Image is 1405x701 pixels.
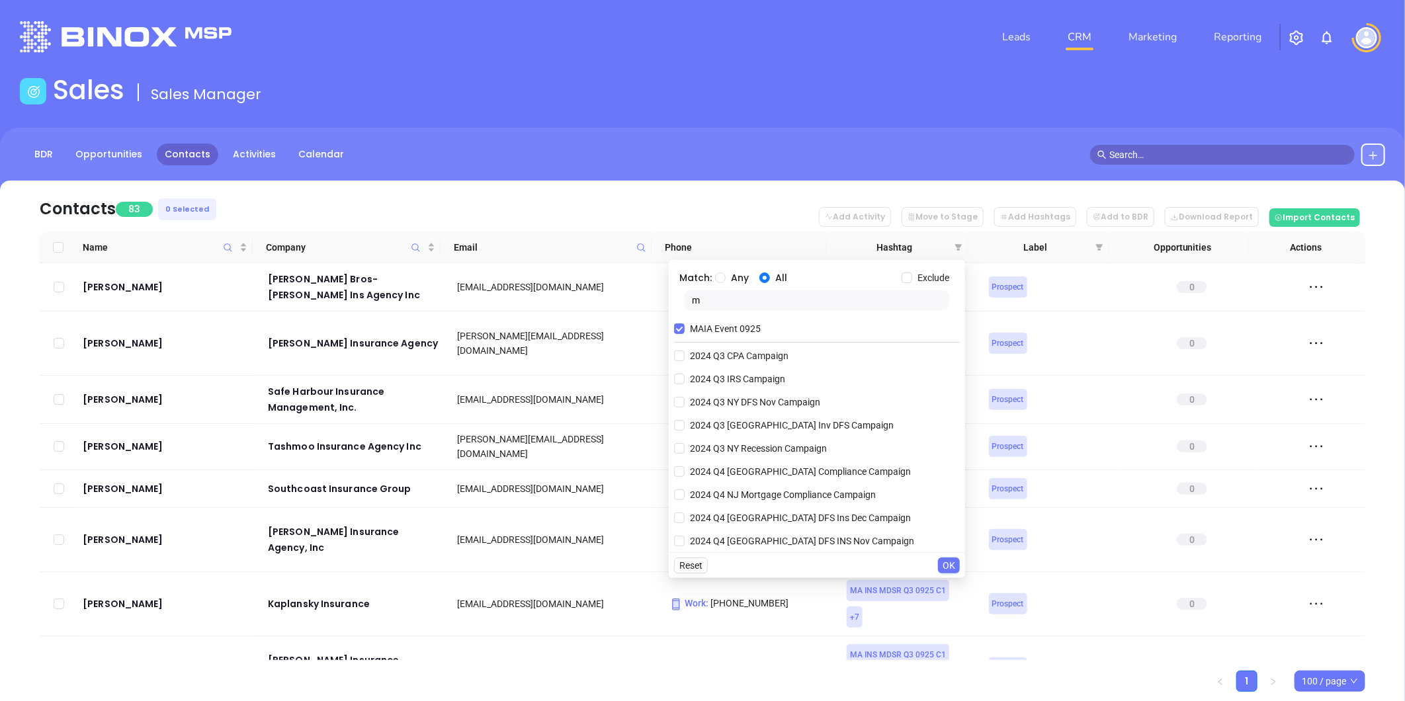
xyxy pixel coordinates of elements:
span: 100 / page [1302,671,1358,691]
span: Any [726,270,754,285]
a: [PERSON_NAME] [83,596,249,612]
li: Next Page [1263,671,1284,692]
a: [PERSON_NAME] Bros-[PERSON_NAME] Ins Agency Inc [268,271,439,303]
span: Prospect [992,336,1024,350]
a: BDR [26,144,61,165]
span: 2024 Q3 [GEOGRAPHIC_DATA] Inv DFS Campaign [685,418,899,433]
img: logo [20,21,232,52]
a: [PERSON_NAME] Insurance Agency, Inc [268,524,439,556]
a: [PERSON_NAME] Insurance Agency [268,335,439,351]
a: [PERSON_NAME] [83,392,249,407]
div: [EMAIL_ADDRESS][DOMAIN_NAME] [457,392,651,407]
div: [EMAIL_ADDRESS][DOMAIN_NAME] [457,597,651,611]
span: Prospect [992,532,1024,547]
span: 2024 Q4 [GEOGRAPHIC_DATA] Compliance Campaign [685,464,916,479]
span: Company [266,240,424,255]
button: left [1210,671,1231,692]
img: iconSetting [1289,30,1304,46]
div: [PERSON_NAME] [83,532,249,548]
span: right [1269,678,1277,686]
span: Sales Manager [151,84,261,104]
span: Label [981,240,1090,255]
div: [PERSON_NAME][EMAIL_ADDRESS][DOMAIN_NAME] [457,329,651,358]
span: filter [1093,237,1106,257]
div: Page Size [1295,671,1365,692]
a: Kaplansky Insurance [268,596,439,612]
a: Marketing [1123,24,1182,50]
span: 2024 Q4 NJ Mortgage Compliance Campaign [685,487,881,502]
span: Hashtag [840,240,949,255]
a: Activities [225,144,284,165]
span: MA INS MDSR Q3 0925 C1 [850,647,946,662]
span: 0 [1177,598,1207,610]
button: Reset [674,557,708,573]
span: Email [454,240,631,255]
button: Import Contacts [1269,208,1360,227]
span: filter [955,243,962,251]
span: 2024 Q3 NY Recession Campaign [685,441,832,456]
span: Prospect [992,481,1024,496]
span: 0 [1177,483,1207,495]
span: filter [952,237,965,257]
input: Search [685,290,949,310]
span: 2024 Q3 CPA Campaign [685,349,794,363]
a: [PERSON_NAME] [83,481,249,497]
span: Prospect [992,439,1024,454]
input: Search… [1109,147,1347,162]
div: 0 Selected [158,198,216,220]
a: Opportunities [67,144,150,165]
a: CRM [1062,24,1097,50]
span: 2024 Q4 [GEOGRAPHIC_DATA] DFS INS Nov Campaign [685,534,919,548]
span: Prospect [992,597,1024,611]
span: MA INS MDSR Q3 0925 C1 [850,583,946,598]
a: Southcoast Insurance Group [268,481,439,497]
div: Match: [674,265,960,290]
a: Leads [997,24,1036,50]
span: Work : [669,598,708,608]
span: Name [83,240,237,255]
th: Phone [652,232,828,263]
div: [PERSON_NAME][EMAIL_ADDRESS][DOMAIN_NAME] [457,432,651,461]
a: [PERSON_NAME] [83,660,249,676]
span: Prospect [992,280,1024,294]
img: user [1356,27,1377,48]
p: [PHONE_NUMBER] [669,596,828,610]
a: Calendar [290,144,352,165]
span: 83 [116,202,153,217]
img: iconNotification [1319,30,1335,46]
span: 0 [1177,393,1207,405]
div: Contacts [40,197,116,221]
span: 2024 Q3 NY DFS Nov Campaign [685,395,826,409]
span: 0 [1177,440,1207,452]
span: MAIA Event 0925 [685,321,766,336]
a: Safe Harbour Insurance Management, Inc. [268,384,439,415]
button: right [1263,671,1284,692]
span: 0 [1177,337,1207,349]
a: 1 [1237,671,1257,691]
span: 2024 Q3 IRS Campaign [685,372,790,386]
span: left [1216,678,1224,686]
li: 1 [1236,671,1257,692]
th: Opportunities [1109,232,1250,263]
span: All [770,270,792,285]
div: [EMAIL_ADDRESS][DOMAIN_NAME] [457,481,651,496]
a: [PERSON_NAME] [83,279,249,295]
th: Name [77,232,253,263]
a: [PERSON_NAME] [83,438,249,454]
a: Reporting [1209,24,1267,50]
span: Prospect [992,392,1024,407]
a: [PERSON_NAME] [83,335,249,351]
th: Company [253,232,440,263]
a: [PERSON_NAME] Insurance Agency, Inc [268,652,439,684]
